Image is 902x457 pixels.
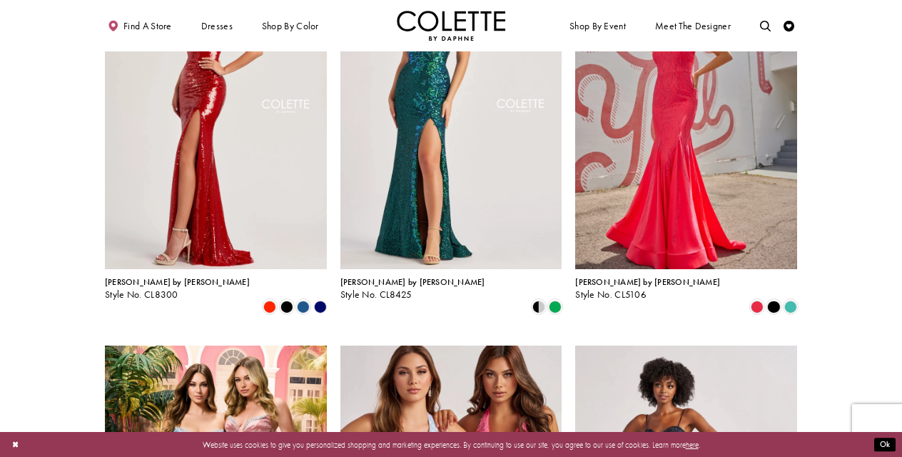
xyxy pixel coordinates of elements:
span: Style No. CL5106 [575,288,647,301]
div: Colette by Daphne Style No. CL8300 [105,278,250,301]
i: Sapphire [314,300,327,313]
i: Strawberry [751,300,764,313]
a: Visit Home Page [397,11,505,41]
span: [PERSON_NAME] by [PERSON_NAME] [105,276,250,288]
a: Find a store [105,11,174,41]
span: Style No. CL8425 [340,288,412,301]
span: Dresses [201,21,233,31]
i: Black/Silver [532,300,545,313]
div: Colette by Daphne Style No. CL8425 [340,278,485,301]
span: [PERSON_NAME] by [PERSON_NAME] [575,276,720,288]
i: Black [280,300,293,313]
button: Submit Dialog [874,438,896,451]
span: [PERSON_NAME] by [PERSON_NAME] [340,276,485,288]
a: Check Wishlist [781,11,797,41]
a: here [686,439,699,449]
img: Colette by Daphne [397,11,505,41]
a: Meet the designer [652,11,734,41]
span: Meet the designer [655,21,731,31]
span: Shop By Event [569,21,626,31]
span: Style No. CL8300 [105,288,178,301]
a: Toggle search [757,11,774,41]
span: Find a store [123,21,172,31]
span: Shop by color [259,11,321,41]
i: Turquoise [784,300,797,313]
span: Shop by color [262,21,319,31]
span: Shop By Event [567,11,628,41]
p: Website uses cookies to give you personalized shopping and marketing experiences. By continuing t... [78,437,824,451]
span: Dresses [198,11,235,41]
button: Close Dialog [6,435,24,454]
div: Colette by Daphne Style No. CL5106 [575,278,720,301]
